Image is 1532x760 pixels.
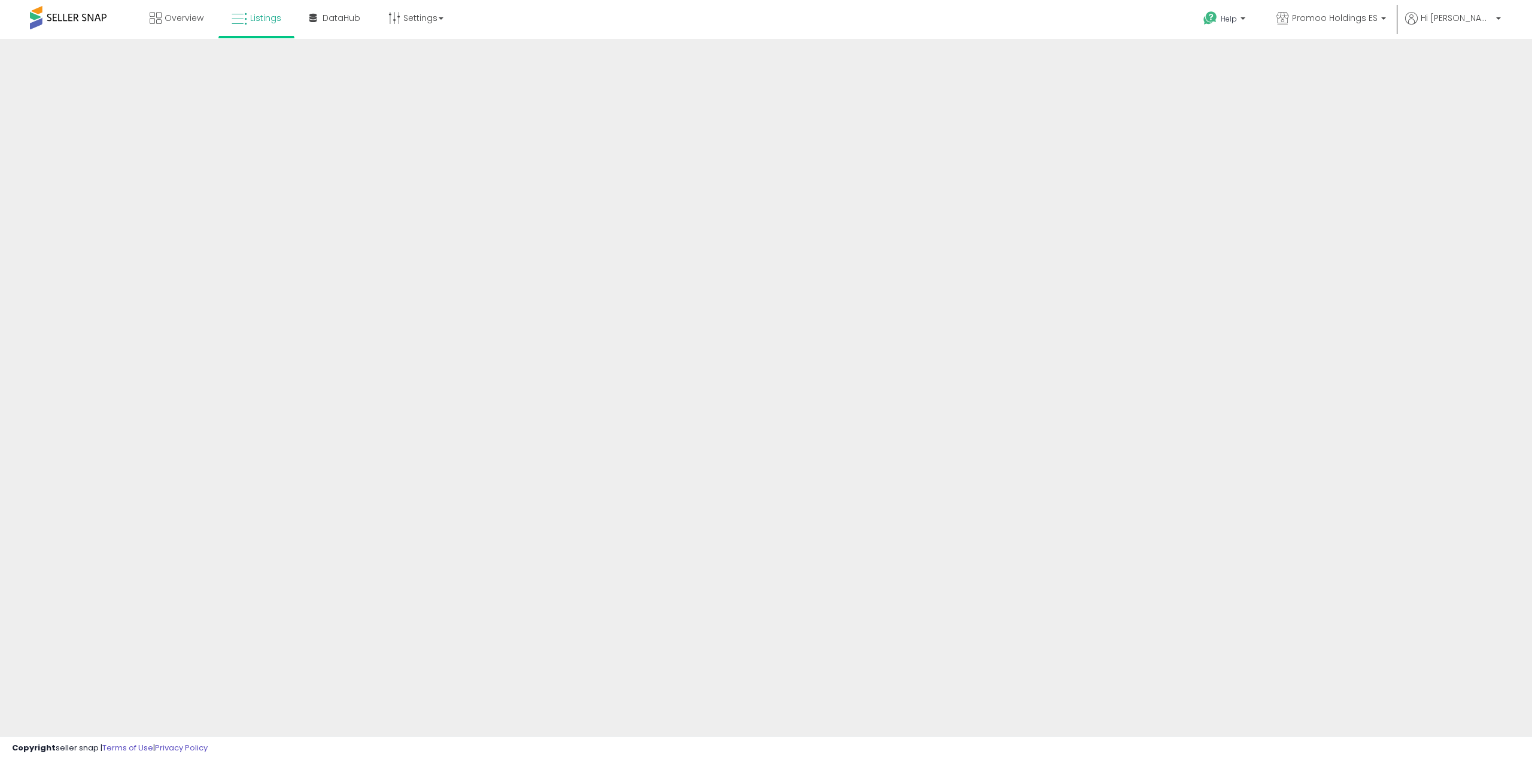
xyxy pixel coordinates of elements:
[1421,12,1493,24] span: Hi [PERSON_NAME]
[1405,12,1501,39] a: Hi [PERSON_NAME]
[165,12,203,24] span: Overview
[250,12,281,24] span: Listings
[1194,2,1257,39] a: Help
[1292,12,1378,24] span: Promoo Holdings ES
[323,12,360,24] span: DataHub
[1203,11,1218,26] i: Get Help
[1221,14,1237,24] span: Help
